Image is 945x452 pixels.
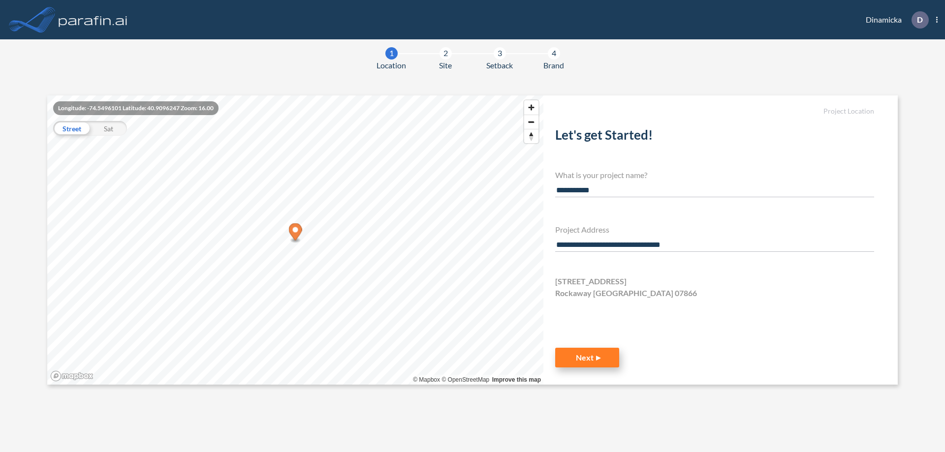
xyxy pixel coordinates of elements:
[917,15,923,24] p: D
[494,47,506,60] div: 3
[543,60,564,71] span: Brand
[441,376,489,383] a: OpenStreetMap
[555,348,619,367] button: Next
[524,115,538,129] button: Zoom out
[492,376,541,383] a: Improve this map
[524,100,538,115] button: Zoom in
[289,223,302,243] div: Map marker
[555,275,627,287] span: [STREET_ADDRESS]
[555,107,874,116] h5: Project Location
[851,11,938,29] div: Dinamicka
[377,60,406,71] span: Location
[439,60,452,71] span: Site
[57,10,129,30] img: logo
[486,60,513,71] span: Setback
[555,127,874,147] h2: Let's get Started!
[90,121,127,136] div: Sat
[53,121,90,136] div: Street
[385,47,398,60] div: 1
[555,287,697,299] span: Rockaway [GEOGRAPHIC_DATA] 07866
[50,370,94,382] a: Mapbox homepage
[548,47,560,60] div: 4
[440,47,452,60] div: 2
[524,129,538,143] button: Reset bearing to north
[53,101,219,115] div: Longitude: -74.5496101 Latitude: 40.9096247 Zoom: 16.00
[555,225,874,234] h4: Project Address
[47,95,543,385] canvas: Map
[555,170,874,180] h4: What is your project name?
[413,376,440,383] a: Mapbox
